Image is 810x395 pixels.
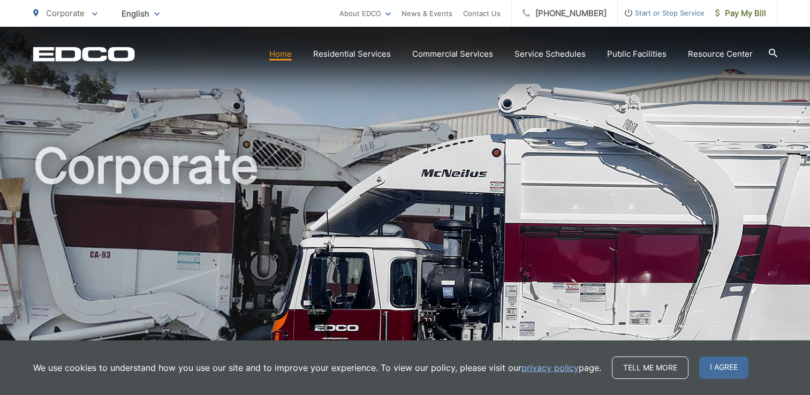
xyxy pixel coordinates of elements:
a: Home [269,48,292,60]
span: I agree [699,356,748,379]
a: Public Facilities [607,48,667,60]
a: Residential Services [313,48,391,60]
span: Pay My Bill [715,7,766,20]
a: Commercial Services [412,48,493,60]
a: privacy policy [521,361,579,374]
span: English [113,4,168,23]
p: We use cookies to understand how you use our site and to improve your experience. To view our pol... [33,361,601,374]
a: News & Events [402,7,452,20]
a: Service Schedules [514,48,586,60]
a: Contact Us [463,7,501,20]
a: Resource Center [688,48,753,60]
span: Corporate [46,8,85,18]
a: Tell me more [612,356,688,379]
a: EDCD logo. Return to the homepage. [33,47,135,62]
a: About EDCO [339,7,391,20]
